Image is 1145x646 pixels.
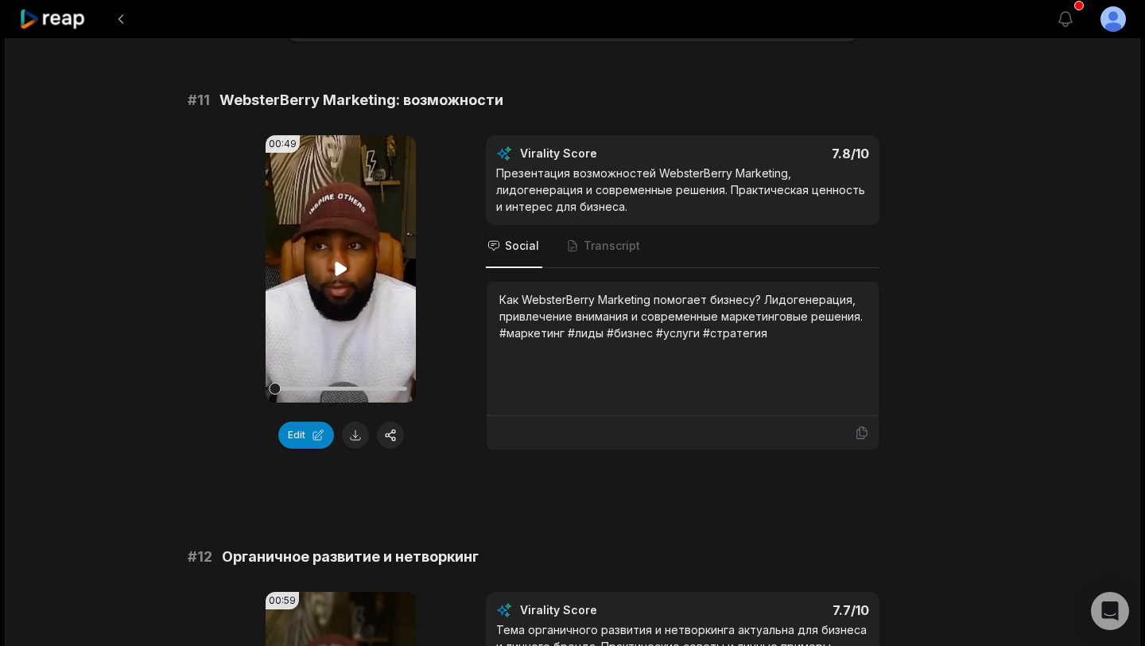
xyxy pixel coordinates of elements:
[520,146,691,161] div: Virality Score
[188,89,210,111] span: # 11
[188,546,212,568] span: # 12
[505,238,539,254] span: Social
[496,165,869,215] div: Презентация возможностей WebsterBerry Marketing, лидогенерация и современные решения. Практическа...
[266,135,416,403] video: Your browser does not support mp4 format.
[499,291,866,341] div: Как WebsterBerry Marketing помогает бизнесу? Лидогенерация, привлечение внимания и современные ма...
[520,602,691,618] div: Virality Score
[1091,592,1129,630] div: Open Intercom Messenger
[584,238,640,254] span: Transcript
[486,225,879,268] nav: Tabs
[278,422,334,449] button: Edit
[222,546,479,568] span: Органичное развитие и нетворкинг
[699,146,870,161] div: 7.8 /10
[219,89,503,111] span: WebsterBerry Marketing: возможности
[699,602,870,618] div: 7.7 /10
